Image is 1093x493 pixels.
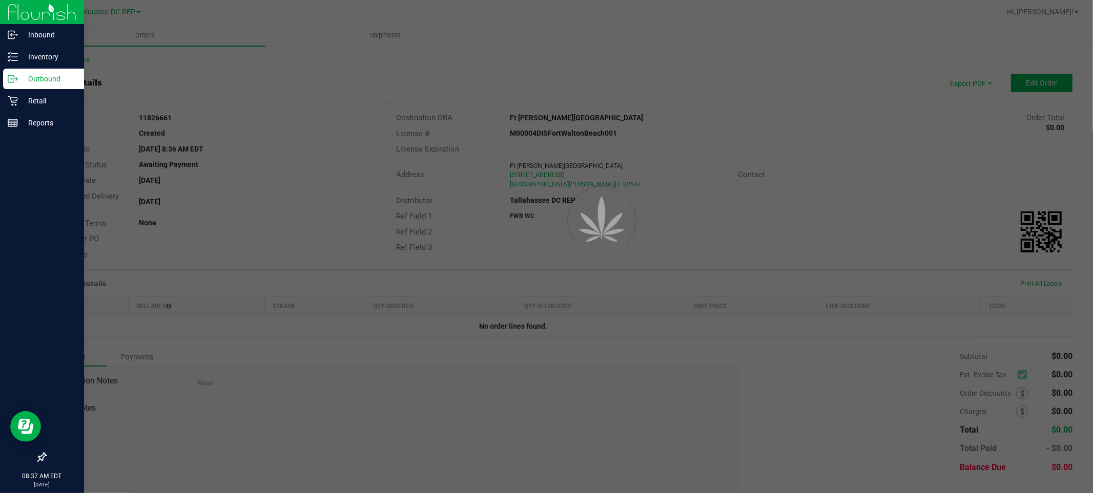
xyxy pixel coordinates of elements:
inline-svg: Outbound [8,74,18,84]
inline-svg: Inventory [8,52,18,62]
iframe: Resource center [10,411,41,442]
p: Reports [18,117,79,129]
p: Inventory [18,51,79,63]
inline-svg: Retail [8,96,18,106]
p: 08:37 AM EDT [5,471,79,481]
inline-svg: Reports [8,118,18,128]
p: Retail [18,95,79,107]
p: [DATE] [5,481,79,488]
p: Inbound [18,29,79,41]
inline-svg: Inbound [8,30,18,40]
p: Outbound [18,73,79,85]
